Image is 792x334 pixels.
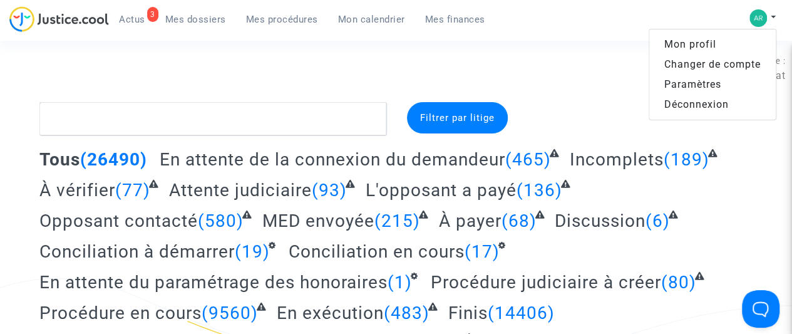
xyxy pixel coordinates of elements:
[289,241,465,262] span: Conciliation en cours
[384,303,429,323] span: (483)
[80,149,147,170] span: (26490)
[165,14,226,25] span: Mes dossiers
[649,55,776,75] a: Changer de compte
[147,7,158,22] div: 3
[235,241,270,262] span: (19)
[236,10,328,29] a: Mes procédures
[39,303,202,323] span: Procédure en cours
[202,303,258,323] span: (9560)
[277,303,384,323] span: En exécution
[374,211,420,231] span: (215)
[516,180,562,201] span: (136)
[160,149,505,170] span: En attente de la connexion du demandeur
[505,149,551,170] span: (465)
[115,180,150,201] span: (77)
[198,211,244,231] span: (580)
[487,303,554,323] span: (14406)
[742,290,779,328] iframe: Help Scout Beacon - Open
[501,211,536,231] span: (68)
[661,272,696,293] span: (80)
[39,241,235,262] span: Conciliation à démarrer
[169,180,312,201] span: Attente judiciaire
[9,6,109,32] img: jc-logo.svg
[365,180,516,201] span: L'opposant a payé
[39,272,388,293] span: En attente du paramétrage des honoraires
[663,149,709,170] span: (189)
[338,14,405,25] span: Mon calendrier
[312,180,347,201] span: (93)
[328,10,415,29] a: Mon calendrier
[388,272,412,293] span: (1)
[438,211,501,231] span: À payer
[415,10,495,29] a: Mes finances
[425,14,485,25] span: Mes finances
[431,272,661,293] span: Procédure judiciaire à créer
[569,149,663,170] span: Incomplets
[246,14,318,25] span: Mes procédures
[749,9,767,27] img: 41e1d3fd7788e04d6a3786fbac3154f0
[420,112,495,123] span: Filtrer par litige
[448,303,487,323] span: Finis
[649,95,776,115] a: Déconnexion
[155,10,236,29] a: Mes dossiers
[39,180,115,201] span: À vérifier
[262,211,374,231] span: MED envoyée
[119,14,145,25] span: Actus
[649,34,776,55] a: Mon profil
[465,241,500,262] span: (17)
[109,10,155,29] a: 3Actus
[649,75,776,95] a: Paramètres
[39,211,198,231] span: Opposant contacté
[645,211,670,231] span: (6)
[555,211,645,231] span: Discussion
[39,149,80,170] span: Tous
